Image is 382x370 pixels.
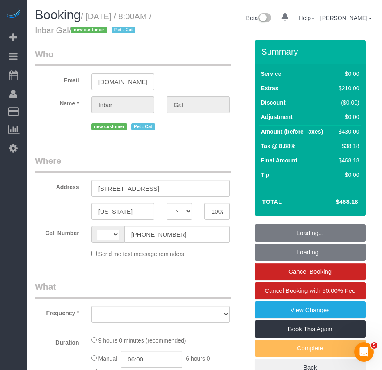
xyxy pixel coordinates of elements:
label: Tip [261,171,270,179]
input: First Name [91,96,155,113]
div: $430.00 [335,128,359,136]
a: View Changes [255,301,366,319]
h3: Summary [261,47,361,56]
span: Manual [98,355,117,362]
a: Cancel Booking with 50.00% Fee [255,282,366,299]
label: Final Amount [261,156,297,164]
span: Cancel Booking with 50.00% Fee [265,287,355,294]
div: $468.18 [335,156,359,164]
div: $38.18 [335,142,359,150]
input: Last Name [167,96,230,113]
iframe: Intercom live chat [354,342,374,362]
label: Name * [29,96,85,107]
img: Automaid Logo [5,8,21,20]
h4: $468.18 [311,199,358,206]
span: Send me text message reminders [98,251,184,257]
a: [PERSON_NAME] [320,15,372,21]
a: Cancel Booking [255,263,366,280]
legend: Where [35,155,231,173]
small: / [DATE] / 8:00AM / Inbar Gal [35,12,151,35]
a: Help [299,15,315,21]
label: Frequency * [29,306,85,317]
div: $0.00 [335,171,359,179]
span: Pet - Cat [131,123,155,130]
span: new customer [91,123,127,130]
label: Address [29,180,85,191]
span: / [69,26,138,35]
a: Book This Again [255,320,366,338]
input: Cell Number [124,226,230,243]
div: $210.00 [335,84,359,92]
span: new customer [71,27,107,33]
div: $0.00 [335,70,359,78]
span: 9 hours 0 minutes (recommended) [98,337,186,344]
label: Cell Number [29,226,85,237]
legend: Who [35,48,231,66]
label: Discount [261,98,286,107]
div: ($0.00) [335,98,359,107]
span: Booking [35,8,81,22]
legend: What [35,281,231,299]
input: City [91,203,155,220]
label: Extras [261,84,279,92]
a: Beta [246,15,272,21]
label: Service [261,70,281,78]
input: Email [91,73,155,90]
label: Duration [29,336,85,347]
span: Pet - Cat [112,27,135,33]
img: New interface [258,13,271,24]
span: 5 [371,342,377,349]
div: $0.00 [335,113,359,121]
input: Zip Code [204,203,230,220]
strong: Total [262,198,282,205]
label: Adjustment [261,113,293,121]
label: Email [29,73,85,85]
label: Tax @ 8.88% [261,142,295,150]
label: Amount (before Taxes) [261,128,323,136]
